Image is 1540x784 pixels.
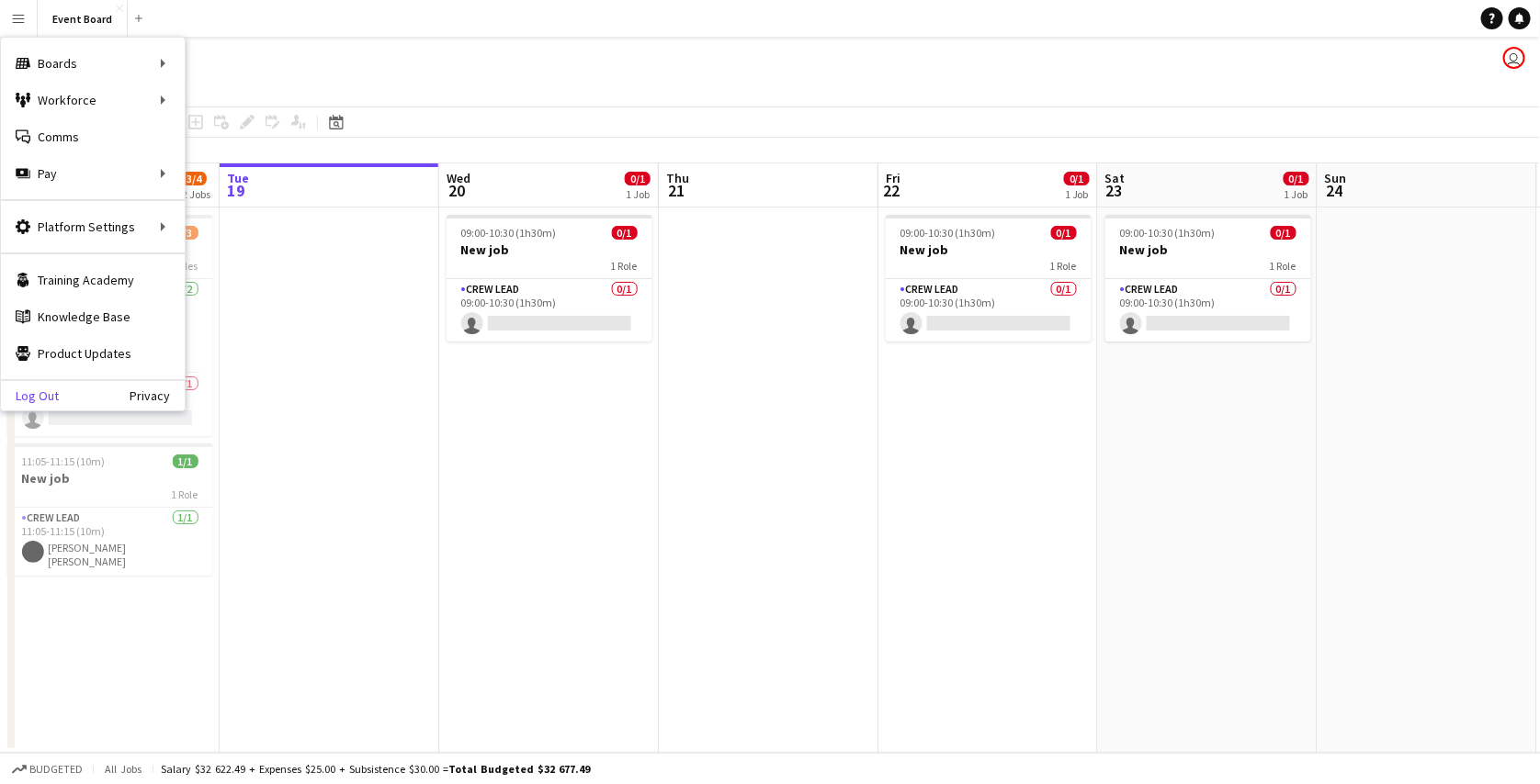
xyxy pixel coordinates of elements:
span: 1/1 [173,454,198,468]
app-job-card: 09:00-10:30 (1h30m)0/1New job1 RoleCrew Lead0/109:00-10:30 (1h30m) [447,215,652,342]
span: Budgeted [29,763,83,776]
app-job-card: 09:00-10:30 (1h30m)0/1New job1 RoleCrew Lead0/109:00-10:30 (1h30m) [886,215,1092,342]
div: 1 Job [1285,187,1308,201]
span: 0/1 [625,172,651,185]
span: 09:00-10:30 (1h30m) [900,226,996,240]
span: 0/1 [612,226,638,240]
span: Thu [666,170,689,186]
a: Training Academy [1,262,185,298]
app-card-role: Crew Lead0/109:00-10:30 (1h30m) [447,279,652,342]
a: Privacy [130,388,185,403]
div: Workforce [1,82,185,118]
a: Knowledge Base [1,298,185,335]
h3: New job [7,470,213,487]
app-card-role: Crew Lead0/109:00-10:30 (1h30m) [1105,279,1311,342]
button: Event Board [38,1,128,37]
div: Pay [1,155,185,192]
h3: New job [1105,241,1311,258]
span: Fri [886,170,900,186]
span: Wed [447,170,470,186]
div: 1 Job [626,187,650,201]
span: Sat [1105,170,1126,186]
app-job-card: 09:00-10:30 (1h30m)0/1New job1 RoleCrew Lead0/109:00-10:30 (1h30m) [1105,215,1311,342]
app-card-role: Crew Lead0/109:00-10:30 (1h30m) [886,279,1092,342]
span: 20 [444,180,470,201]
span: Tue [227,170,249,186]
div: Salary $32 622.49 + Expenses $25.00 + Subsistence $30.00 = [161,762,590,776]
app-user-avatar: Anke Kwachenera [1503,47,1525,69]
span: 1 Role [611,259,638,273]
span: 09:00-10:30 (1h30m) [461,226,557,240]
span: 0/1 [1051,226,1077,240]
app-job-card: 11:05-11:15 (10m)1/1New job1 RoleCrew Lead1/111:05-11:15 (10m)[PERSON_NAME] [PERSON_NAME] [7,443,213,576]
h3: New job [447,241,652,258]
div: Boards [1,45,185,82]
span: 19 [224,180,249,201]
div: 2 Jobs [182,187,210,201]
span: 0/1 [1271,226,1297,240]
div: Platform Settings [1,208,185,245]
span: 0/1 [1064,172,1090,185]
span: 22 [883,180,900,201]
span: 21 [663,180,689,201]
span: 24 [1322,180,1347,201]
span: 1 Role [172,487,198,501]
span: Total Budgeted $32 677.49 [448,762,590,776]
span: 1 Role [1050,259,1077,273]
button: Budgeted [9,759,85,779]
span: 09:00-10:30 (1h30m) [1120,226,1216,240]
app-card-role: Crew Lead1/111:05-11:15 (10m)[PERSON_NAME] [PERSON_NAME] [7,508,213,576]
span: 3/4 [181,172,207,185]
span: Sun [1325,170,1347,186]
span: 1 Role [1270,259,1297,273]
span: 11:05-11:15 (10m) [22,454,106,468]
h3: New job [886,241,1092,258]
a: Product Updates [1,335,185,372]
span: 0/1 [1284,172,1309,185]
div: 1 Job [1065,187,1089,201]
span: 23 [1103,180,1126,201]
a: Comms [1,118,185,155]
span: All jobs [101,762,145,776]
a: Log Out [1,388,59,403]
